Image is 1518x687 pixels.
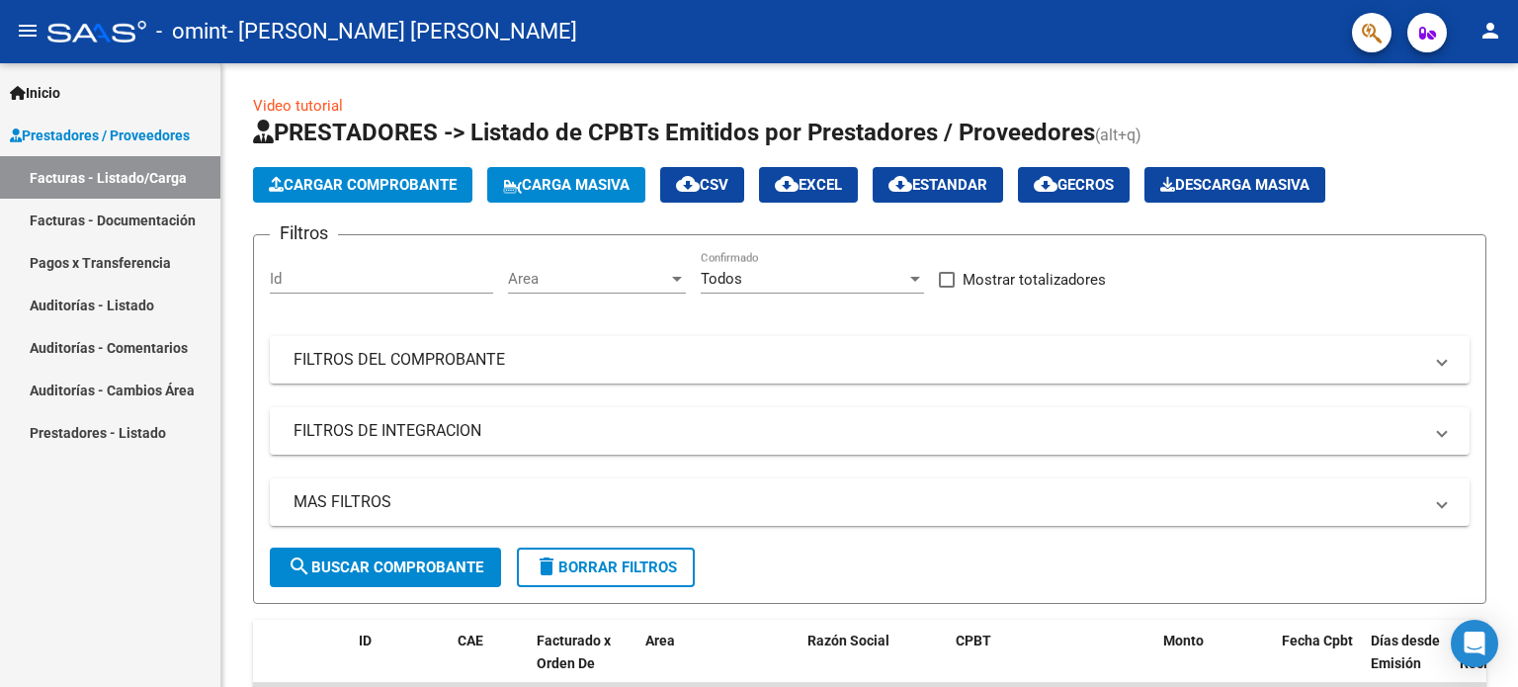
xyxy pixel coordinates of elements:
[1160,176,1309,194] span: Descarga Masiva
[1034,172,1057,196] mat-icon: cloud_download
[270,548,501,587] button: Buscar Comprobante
[888,172,912,196] mat-icon: cloud_download
[359,633,372,648] span: ID
[156,10,227,53] span: - omint
[10,82,60,104] span: Inicio
[1371,633,1440,671] span: Días desde Emisión
[227,10,577,53] span: - [PERSON_NAME] [PERSON_NAME]
[537,633,611,671] span: Facturado x Orden De
[956,633,991,648] span: CPBT
[775,176,842,194] span: EXCEL
[270,336,1470,384] mat-expansion-panel-header: FILTROS DEL COMPROBANTE
[963,268,1106,292] span: Mostrar totalizadores
[1451,620,1498,667] div: Open Intercom Messenger
[16,19,40,43] mat-icon: menu
[535,558,677,576] span: Borrar Filtros
[535,555,558,578] mat-icon: delete
[294,420,1422,442] mat-panel-title: FILTROS DE INTEGRACION
[1163,633,1204,648] span: Monto
[269,176,457,194] span: Cargar Comprobante
[270,219,338,247] h3: Filtros
[1282,633,1353,648] span: Fecha Cpbt
[288,555,311,578] mat-icon: search
[503,176,630,194] span: Carga Masiva
[1144,167,1325,203] app-download-masive: Descarga masiva de comprobantes (adjuntos)
[645,633,675,648] span: Area
[517,548,695,587] button: Borrar Filtros
[759,167,858,203] button: EXCEL
[676,172,700,196] mat-icon: cloud_download
[1095,126,1141,144] span: (alt+q)
[253,167,472,203] button: Cargar Comprobante
[270,478,1470,526] mat-expansion-panel-header: MAS FILTROS
[1018,167,1130,203] button: Gecros
[660,167,744,203] button: CSV
[1144,167,1325,203] button: Descarga Masiva
[701,270,742,288] span: Todos
[1034,176,1114,194] span: Gecros
[270,407,1470,455] mat-expansion-panel-header: FILTROS DE INTEGRACION
[888,176,987,194] span: Estandar
[294,491,1422,513] mat-panel-title: MAS FILTROS
[775,172,799,196] mat-icon: cloud_download
[807,633,889,648] span: Razón Social
[487,167,645,203] button: Carga Masiva
[253,97,343,115] a: Video tutorial
[1478,19,1502,43] mat-icon: person
[458,633,483,648] span: CAE
[10,125,190,146] span: Prestadores / Proveedores
[288,558,483,576] span: Buscar Comprobante
[873,167,1003,203] button: Estandar
[253,119,1095,146] span: PRESTADORES -> Listado de CPBTs Emitidos por Prestadores / Proveedores
[508,270,668,288] span: Area
[1460,633,1515,671] span: Fecha Recibido
[676,176,728,194] span: CSV
[294,349,1422,371] mat-panel-title: FILTROS DEL COMPROBANTE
